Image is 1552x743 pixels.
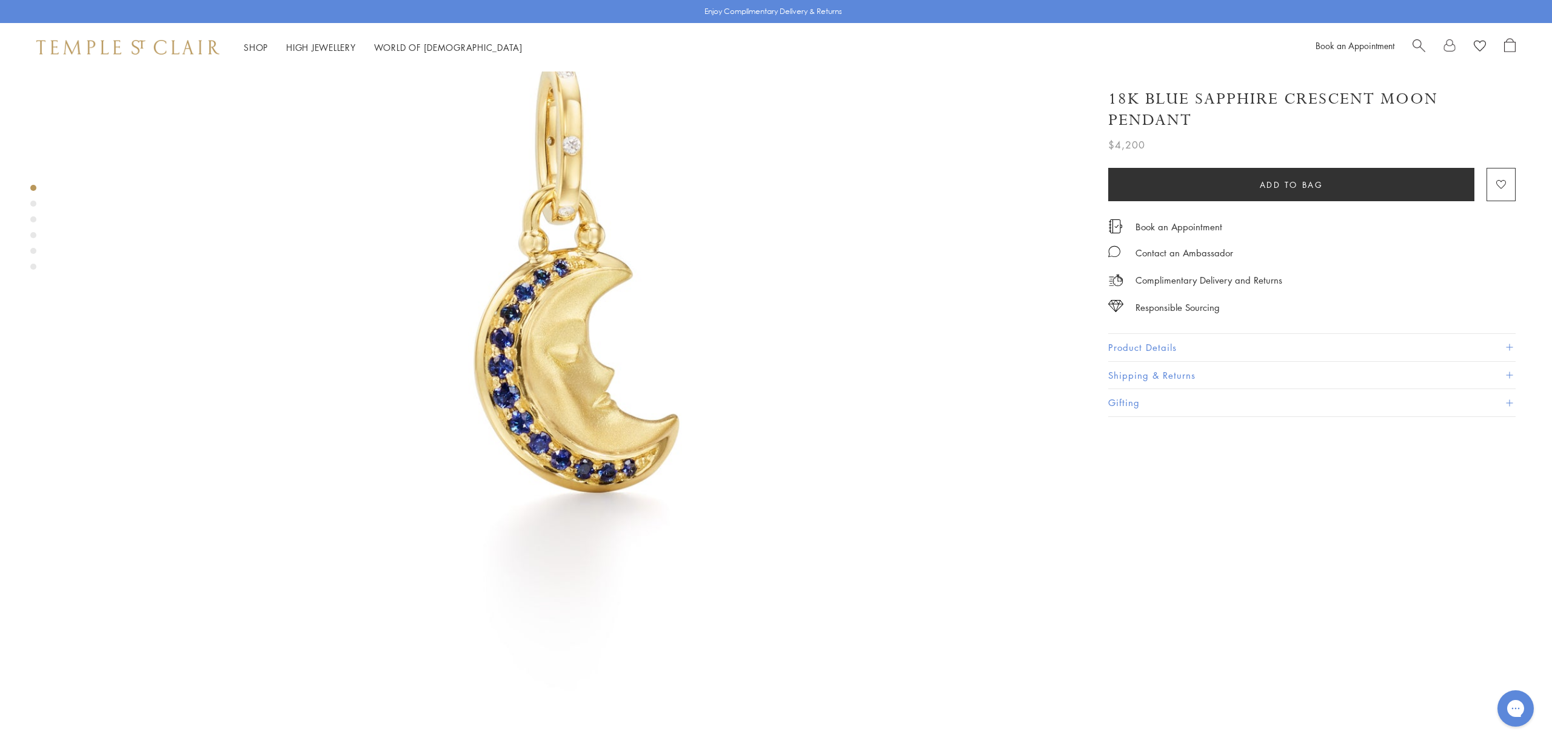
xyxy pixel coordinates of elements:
[244,41,268,53] a: ShopShop
[1136,300,1220,315] div: Responsible Sourcing
[1108,273,1123,288] img: icon_delivery.svg
[1504,38,1516,56] a: Open Shopping Bag
[1316,39,1394,52] a: Book an Appointment
[1136,273,1282,288] p: Complimentary Delivery and Returns
[30,182,36,279] div: Product gallery navigation
[1108,389,1516,416] button: Gifting
[1491,686,1540,731] iframe: Gorgias live chat messenger
[1108,362,1516,389] button: Shipping & Returns
[1474,38,1486,56] a: View Wishlist
[1108,219,1123,233] img: icon_appointment.svg
[1108,300,1123,312] img: icon_sourcing.svg
[1108,137,1145,153] span: $4,200
[1136,220,1222,233] a: Book an Appointment
[1108,88,1516,131] h1: 18K Blue Sapphire Crescent Moon Pendant
[1260,178,1323,192] span: Add to bag
[36,40,219,55] img: Temple St. Clair
[704,5,842,18] p: Enjoy Complimentary Delivery & Returns
[1413,38,1425,56] a: Search
[1108,334,1516,361] button: Product Details
[1136,245,1233,261] div: Contact an Ambassador
[1108,168,1474,201] button: Add to bag
[244,40,523,55] nav: Main navigation
[374,41,523,53] a: World of [DEMOGRAPHIC_DATA]World of [DEMOGRAPHIC_DATA]
[1108,245,1120,258] img: MessageIcon-01_2.svg
[286,41,356,53] a: High JewelleryHigh Jewellery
